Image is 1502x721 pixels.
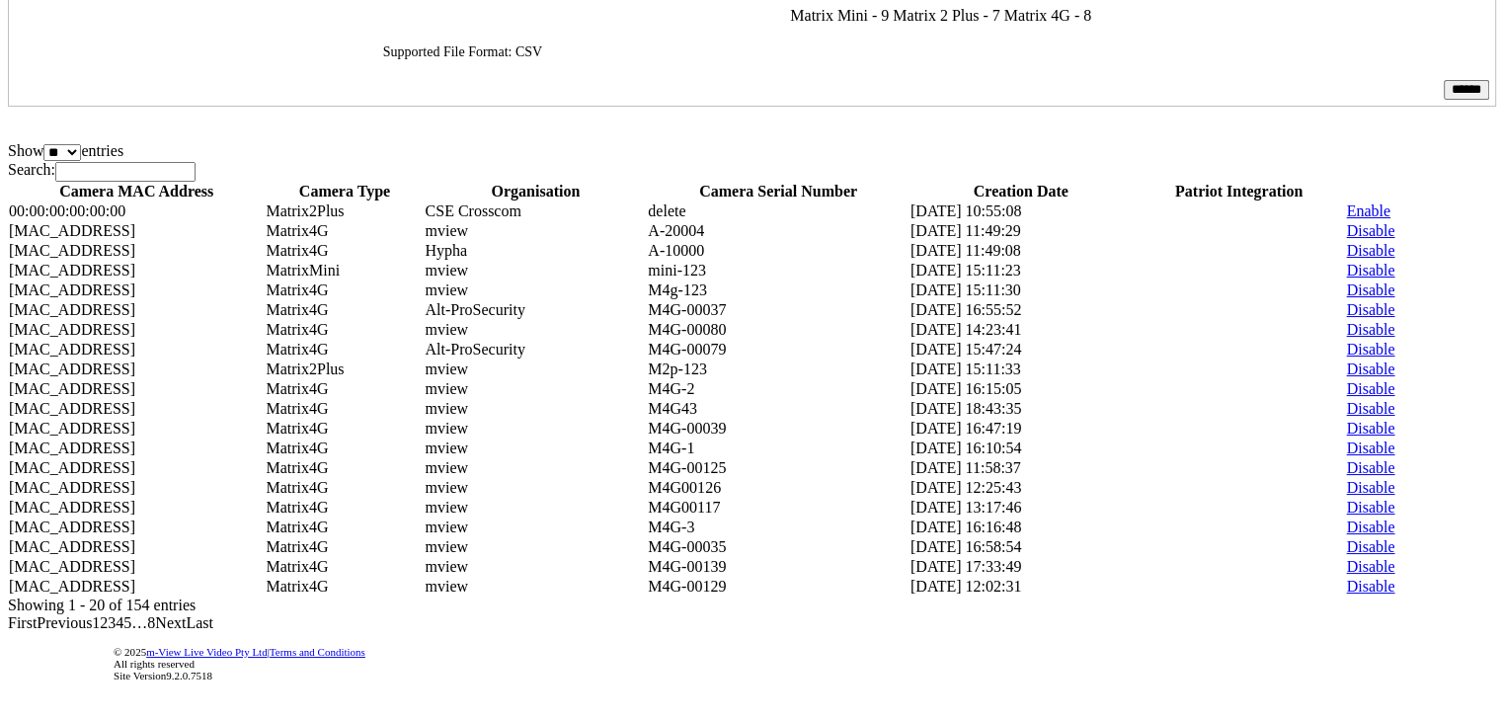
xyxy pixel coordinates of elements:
[1347,558,1395,575] a: Disable
[647,221,909,241] td: A-20004
[265,557,424,577] td: Matrix4G
[147,614,155,631] a: 8
[8,419,265,439] td: [MAC_ADDRESS]
[425,261,648,280] td: mview
[1347,360,1395,377] a: Disable
[647,261,909,280] td: mini-123
[265,478,424,498] td: Matrix4G
[647,557,909,577] td: M4G-00139
[1347,222,1395,239] a: Disable
[425,201,648,221] td: CSE Crosscom
[123,614,131,631] a: 5
[909,399,1133,419] td: [DATE] 18:43:35
[1347,321,1395,338] a: Disable
[647,537,909,557] td: M4G-00035
[909,320,1133,340] td: [DATE] 14:23:41
[909,300,1133,320] td: [DATE] 16:55:52
[8,182,265,201] th: Camera MAC Address: activate to sort column descending
[909,577,1133,597] td: [DATE] 12:02:31
[1347,202,1390,219] a: Enable
[647,280,909,300] td: M4g-123
[265,379,424,399] td: Matrix4G
[647,458,909,478] td: M4G-00125
[1347,578,1395,595] a: Disable
[425,379,648,399] td: mview
[8,399,265,419] td: [MAC_ADDRESS]
[909,458,1133,478] td: [DATE] 11:58:37
[425,537,648,557] td: mview
[1347,341,1395,358] a: Disable
[909,241,1133,261] td: [DATE] 11:49:08
[8,518,265,537] td: [MAC_ADDRESS]
[265,182,424,201] th: Camera Type: activate to sort column ascending
[166,670,212,681] span: 9.2.0.7518
[1347,242,1395,259] a: Disable
[8,614,37,631] a: First
[8,221,265,241] td: [MAC_ADDRESS]
[647,518,909,537] td: M4G-3
[8,340,265,360] td: [MAC_ADDRESS]
[1347,380,1395,397] a: Disable
[491,183,580,200] span: Organisation
[8,577,265,597] td: [MAC_ADDRESS]
[1347,420,1395,437] a: Disable
[909,498,1133,518] td: [DATE] 13:17:46
[265,498,424,518] td: Matrix4G
[647,320,909,340] td: M4G-00080
[647,419,909,439] td: M4G-00039
[8,161,196,178] label: Search:
[114,670,1491,681] div: Site Version
[8,201,265,221] td: 00:00:00:00:00:00
[425,241,648,261] td: Hypha
[909,201,1133,221] td: [DATE] 10:55:08
[647,399,909,419] td: M4G43
[21,635,100,692] img: DigiCert Secured Site Seal
[425,478,648,498] td: mview
[909,360,1133,379] td: [DATE] 15:11:33
[265,261,424,280] td: MatrixMini
[108,614,116,631] a: 3
[265,360,424,379] td: Matrix2Plus
[1347,479,1395,496] a: Disable
[1004,7,1091,24] span: Matrix 4G - 8
[1347,459,1395,476] a: Disable
[146,646,268,658] a: m-View Live Video Pty Ltd
[8,280,265,300] td: [MAC_ADDRESS]
[1347,440,1395,456] a: Disable
[1347,262,1395,279] a: Disable
[647,201,909,221] td: delete
[909,182,1133,201] th: Creation Date: activate to sort column ascending
[909,557,1133,577] td: [DATE] 17:33:49
[265,241,424,261] td: Matrix4G
[425,419,648,439] td: mview
[425,577,648,597] td: mview
[116,614,123,631] a: 4
[8,557,265,577] td: [MAC_ADDRESS]
[265,518,424,537] td: Matrix4G
[790,7,889,24] span: Matrix Mini - 9
[647,300,909,320] td: M4G-00037
[1347,499,1395,516] a: Disable
[265,280,424,300] td: Matrix4G
[909,340,1133,360] td: [DATE] 15:47:24
[425,458,648,478] td: mview
[425,300,648,320] td: Alt-ProSecurity
[647,379,909,399] td: M4G-2
[909,280,1133,300] td: [DATE] 15:11:30
[265,458,424,478] td: Matrix4G
[647,478,909,498] td: M4G00126
[1346,182,1420,201] th: : activate to sort column ascending
[647,340,909,360] td: M4G-00079
[8,261,265,280] td: [MAC_ADDRESS]
[425,399,648,419] td: mview
[155,614,186,631] a: Next
[186,614,213,631] a: Last
[909,379,1133,399] td: [DATE] 16:15:05
[8,241,265,261] td: [MAC_ADDRESS]
[265,201,424,221] td: Matrix2Plus
[383,44,542,59] span: Supported File Format: CSV
[425,557,648,577] td: mview
[1347,400,1395,417] a: Disable
[425,340,648,360] td: Alt-ProSecurity
[1347,301,1395,318] a: Disable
